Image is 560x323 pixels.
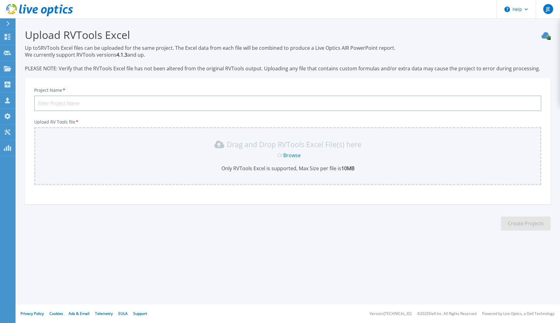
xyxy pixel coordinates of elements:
b: 10MB [341,165,354,172]
input: Enter Project Name [34,96,541,111]
p: Drag and Drop RVTools Excel File(s) here [227,141,362,147]
p: Upload RV Tools file [34,119,541,124]
span: Or [277,152,283,159]
a: Telemetry [95,311,113,316]
span: JE [546,7,550,12]
a: Support [133,311,147,316]
li: Version: [TECHNICAL_ID] [370,312,412,316]
p: Up to 5 RVTools Excel files can be uploaded for the same project. The Excel data from each file w... [25,44,551,72]
button: Create Projects [501,217,551,231]
li: Powered by Live Optics, a Dell Technology [482,312,554,316]
h3: Upload RVTools Excel [25,28,551,42]
p: Only RVTools Excel is supported, Max Size per file is [38,165,538,172]
div: Drag and Drop RVTools Excel File(s) here OrBrowseOnly RVTools Excel is supported, Max Size per fi... [38,139,538,172]
a: Privacy Policy [20,311,44,316]
strong: 4.1.3 [116,51,127,58]
label: Project Name [34,88,66,92]
a: EULA [118,311,128,316]
a: Ads & Email [69,311,89,316]
li: © 2025 Dell Inc. All Rights Reserved [417,312,476,316]
a: Cookies [49,311,63,316]
a: Browse [283,152,301,159]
